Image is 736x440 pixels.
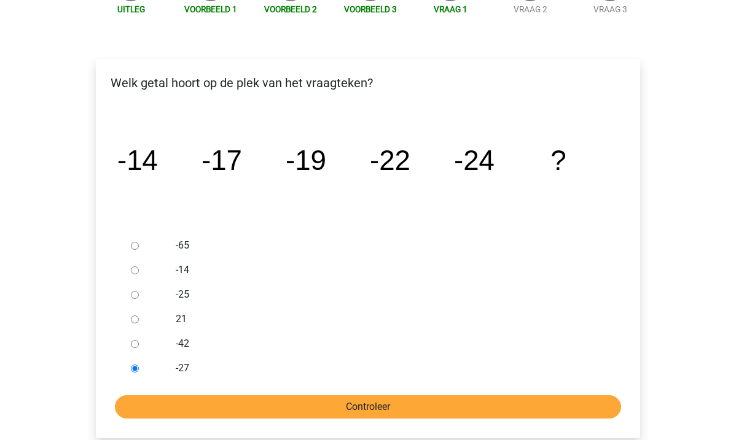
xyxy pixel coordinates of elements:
[593,4,627,14] a: Vraag 3
[117,4,145,14] a: Uitleg
[286,145,326,176] tspan: -19
[176,287,601,302] label: -25
[115,395,621,419] input: Controleer
[117,145,158,176] tspan: -14
[370,145,410,176] tspan: -22
[454,145,495,176] tspan: -24
[550,145,566,176] tspan: ?
[176,361,601,376] label: -27
[176,238,601,253] label: -65
[176,336,601,351] label: -42
[106,74,630,92] p: Welk getal hoort op de plek van het vraagteken?
[434,4,468,14] a: Vraag 1
[264,4,317,14] a: Voorbeeld 2
[176,263,601,277] label: -14
[202,145,242,176] tspan: -17
[184,4,237,14] a: Voorbeeld 1
[514,4,547,14] a: Vraag 2
[344,4,397,14] a: Voorbeeld 3
[176,312,601,326] label: 21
